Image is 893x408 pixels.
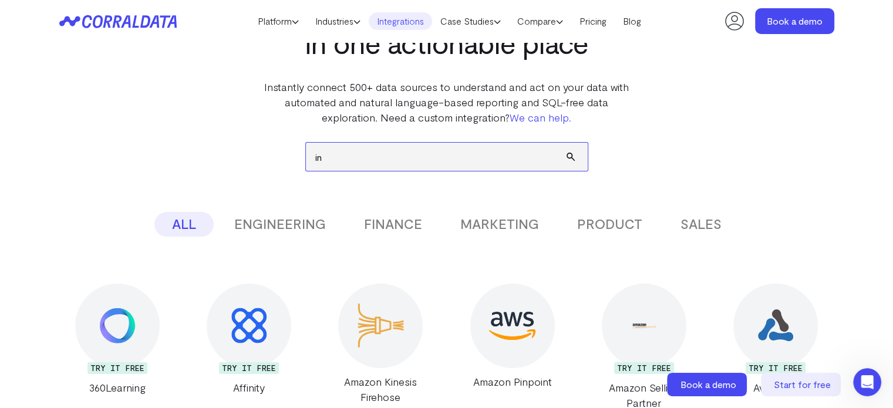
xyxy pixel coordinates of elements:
[100,308,136,343] img: 360Learning
[510,111,571,124] a: We can help.
[59,380,176,395] div: 360Learning
[509,12,571,30] a: Compare
[358,302,404,349] img: Amazon Kinesis Firehose
[87,362,147,374] div: TRY IT FREE
[346,212,440,237] button: FINANCE
[443,212,557,237] button: MARKETING
[191,380,308,395] div: Affinity
[217,212,343,237] button: ENGINEERING
[306,143,588,171] input: Search data sources
[250,12,307,30] a: Platform
[663,212,739,237] button: SALES
[322,374,439,404] div: Amazon Kinesis Firehose
[489,312,535,339] img: Amazon Pinpoint
[369,12,432,30] a: Integrations
[853,368,881,396] iframe: Intercom live chat
[774,379,831,390] span: Start for free
[454,374,571,389] div: Amazon Pinpoint
[755,8,834,34] a: Book a demo
[746,362,806,374] div: TRY IT FREE
[154,212,214,237] button: ALL
[571,12,615,30] a: Pricing
[667,373,749,396] a: Book a demo
[560,212,660,237] button: PRODUCT
[615,12,649,30] a: Blog
[262,79,632,125] p: Instantly connect 500+ data sources to understand and act on your data with automated and natural...
[219,362,279,374] div: TRY IT FREE
[632,314,656,338] img: Amazon Selling Partner
[758,309,793,342] img: AvantLink
[761,373,843,396] a: Start for free
[614,362,674,374] div: TRY IT FREE
[432,12,509,30] a: Case Studies
[307,12,369,30] a: Industries
[680,379,736,390] span: Book a demo
[231,308,267,343] img: Affinity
